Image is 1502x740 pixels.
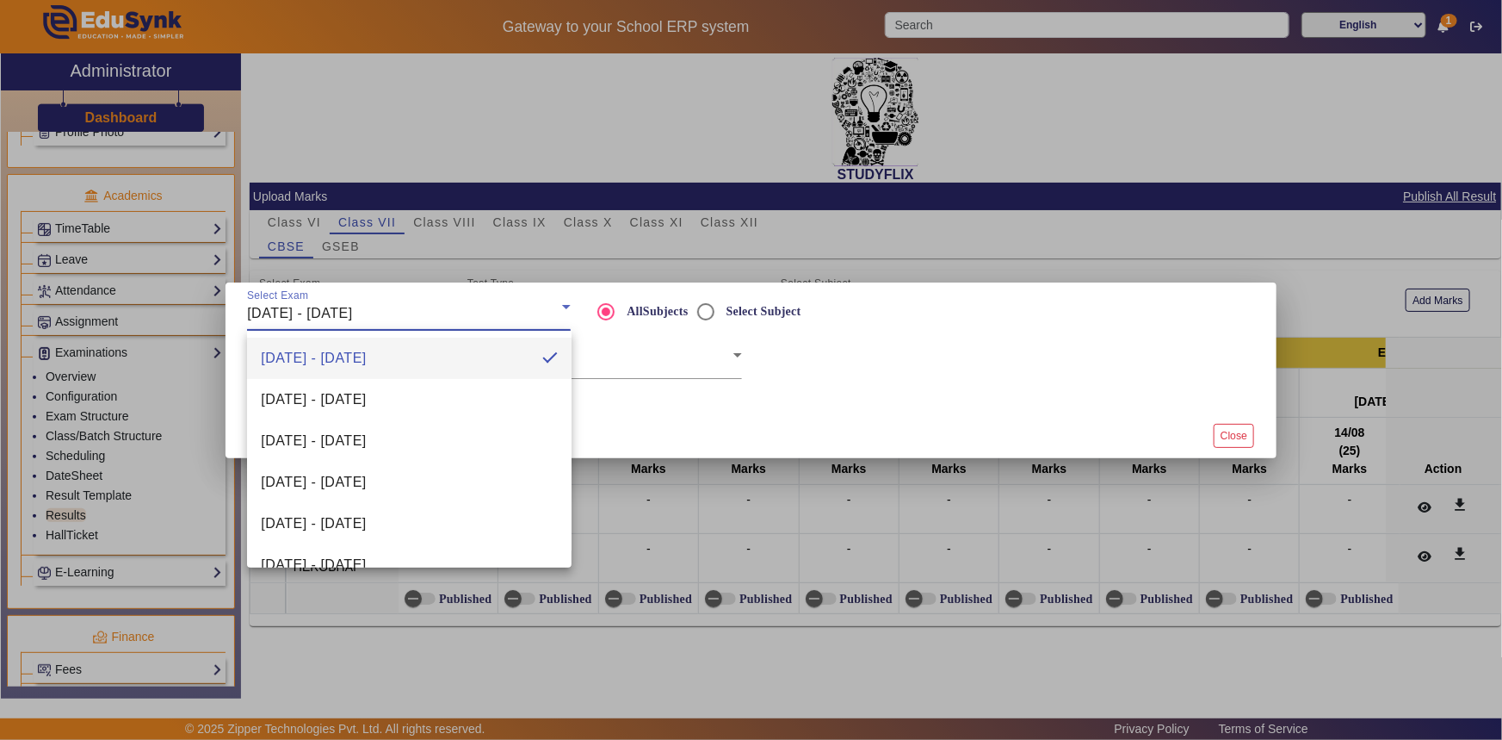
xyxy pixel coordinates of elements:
span: [DATE] - [DATE] [261,348,366,369]
span: [DATE] - [DATE] [261,389,366,410]
span: [DATE] - [DATE] [261,555,366,575]
span: [DATE] - [DATE] [261,513,366,534]
span: [DATE] - [DATE] [261,431,366,451]
span: [DATE] - [DATE] [261,472,366,493]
